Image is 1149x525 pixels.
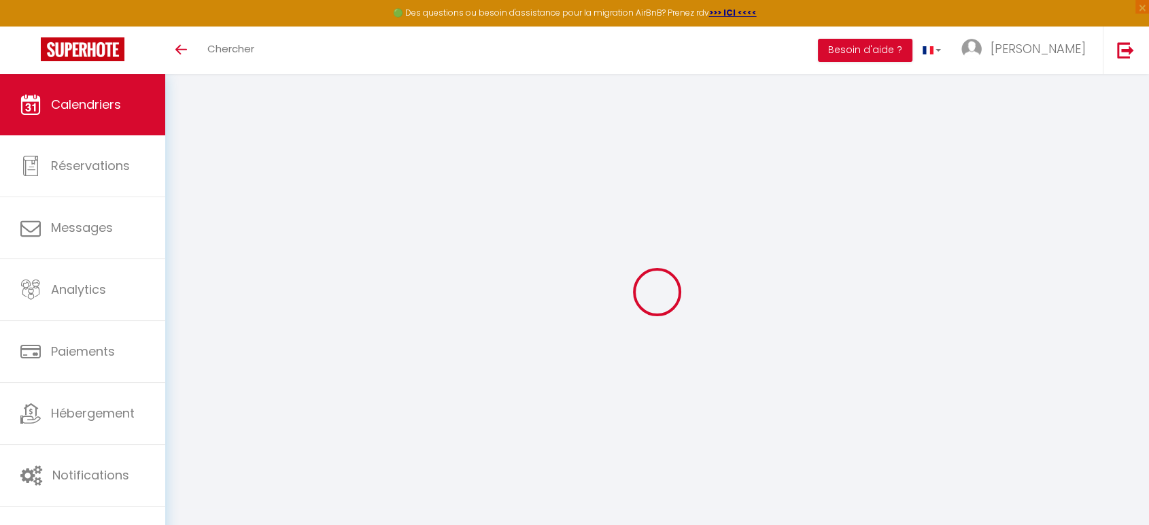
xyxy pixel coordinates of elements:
[961,39,982,59] img: ...
[991,40,1086,57] span: [PERSON_NAME]
[207,41,254,56] span: Chercher
[51,219,113,236] span: Messages
[818,39,912,62] button: Besoin d'aide ?
[51,281,106,298] span: Analytics
[51,405,135,422] span: Hébergement
[51,96,121,113] span: Calendriers
[709,7,757,18] a: >>> ICI <<<<
[51,157,130,174] span: Réservations
[197,27,264,74] a: Chercher
[52,467,129,484] span: Notifications
[1117,41,1134,58] img: logout
[951,27,1103,74] a: ... [PERSON_NAME]
[41,37,124,61] img: Super Booking
[51,343,115,360] span: Paiements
